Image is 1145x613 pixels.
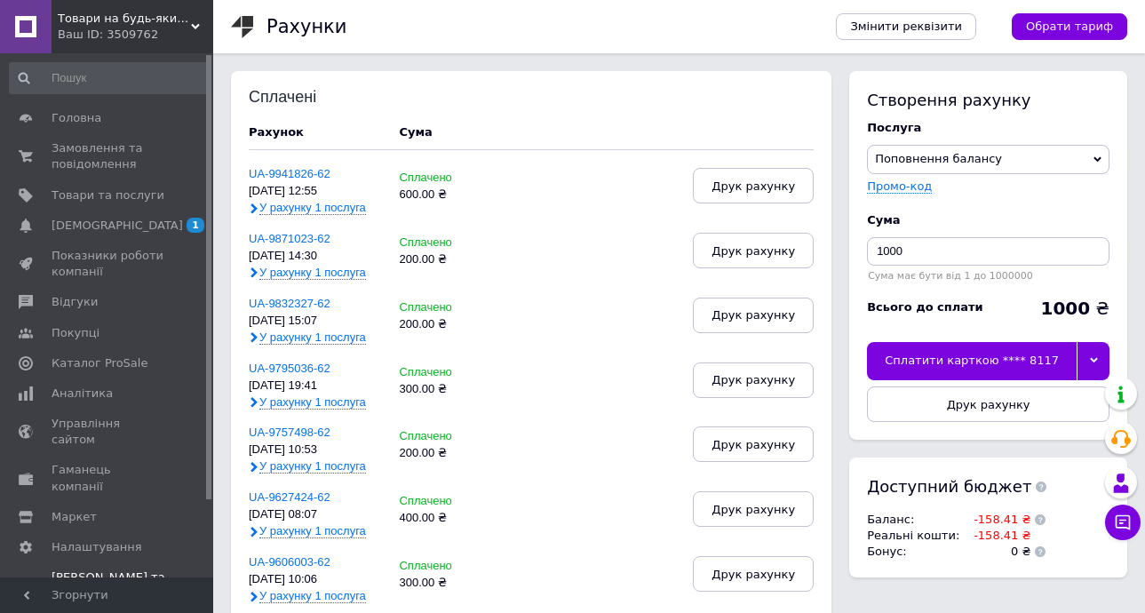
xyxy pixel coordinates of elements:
[867,237,1109,266] input: Введіть суму
[399,447,489,460] div: 200.00 ₴
[947,398,1030,411] span: Друк рахунку
[850,19,962,35] span: Змінити реквізити
[399,577,489,590] div: 300.00 ₴
[52,218,183,234] span: [DEMOGRAPHIC_DATA]
[867,386,1109,422] button: Друк рахунку
[52,416,164,448] span: Управління сайтом
[965,544,1031,560] td: 0 ₴
[712,503,795,516] span: Друк рахунку
[693,491,814,527] button: Друк рахунку
[249,362,330,375] a: UA-9795036-62
[399,495,489,508] div: Сплачено
[1105,505,1141,540] button: Чат з покупцем
[58,27,213,43] div: Ваш ID: 3509762
[249,232,330,245] a: UA-9871023-62
[712,308,795,322] span: Друк рахунку
[836,13,976,40] a: Змінити реквізити
[52,325,99,341] span: Покупці
[712,179,795,193] span: Друк рахунку
[249,555,330,569] a: UA-9606003-62
[249,490,330,504] a: UA-9627424-62
[399,236,489,250] div: Сплачено
[875,152,1002,165] span: Поповнення балансу
[399,366,489,379] div: Сплачено
[867,270,1109,282] div: Сума має бути від 1 до 1000000
[52,386,113,402] span: Аналітика
[399,301,489,314] div: Сплачено
[259,395,366,410] span: У рахунку 1 послуга
[712,568,795,581] span: Друк рахунку
[52,294,98,310] span: Відгуки
[52,539,142,555] span: Налаштування
[965,512,1031,528] td: -158.41 ₴
[52,509,97,525] span: Маркет
[266,16,346,37] h1: Рахунки
[58,11,191,27] span: Товари на будь-який вибір
[399,383,489,396] div: 300.00 ₴
[249,89,365,107] div: Сплачені
[259,201,366,215] span: У рахунку 1 послуга
[712,373,795,386] span: Друк рахунку
[399,124,432,140] div: Cума
[249,379,381,393] div: [DATE] 19:41
[1012,13,1127,40] a: Обрати тариф
[399,188,489,202] div: 600.00 ₴
[249,443,381,457] div: [DATE] 10:53
[693,233,814,268] button: Друк рахунку
[867,120,1109,136] div: Послуга
[399,318,489,331] div: 200.00 ₴
[693,426,814,462] button: Друк рахунку
[867,475,1031,498] span: Доступний бюджет
[399,512,489,525] div: 400.00 ₴
[259,459,366,474] span: У рахунку 1 послуга
[52,110,101,126] span: Головна
[867,299,983,315] div: Всього до сплати
[399,253,489,267] div: 200.00 ₴
[249,426,330,439] a: UA-9757498-62
[712,244,795,258] span: Друк рахунку
[867,512,964,528] td: Баланс :
[693,362,814,398] button: Друк рахунку
[965,528,1031,544] td: -158.41 ₴
[52,462,164,494] span: Гаманець компанії
[1040,298,1090,319] b: 1000
[1040,299,1109,317] div: ₴
[399,430,489,443] div: Сплачено
[867,342,1077,379] div: Сплатити карткою **** 8117
[249,250,381,263] div: [DATE] 14:30
[259,330,366,345] span: У рахунку 1 послуга
[52,355,147,371] span: Каталог ProSale
[259,589,366,603] span: У рахунку 1 послуга
[187,218,204,233] span: 1
[249,167,330,180] a: UA-9941826-62
[712,438,795,451] span: Друк рахунку
[249,124,381,140] div: Рахунок
[249,185,381,198] div: [DATE] 12:55
[693,298,814,333] button: Друк рахунку
[1026,19,1113,35] span: Обрати тариф
[249,314,381,328] div: [DATE] 15:07
[867,528,964,544] td: Реальні кошти :
[399,171,489,185] div: Сплачено
[693,168,814,203] button: Друк рахунку
[9,62,210,94] input: Пошук
[249,508,381,521] div: [DATE] 08:07
[259,524,366,538] span: У рахунку 1 послуга
[249,573,381,586] div: [DATE] 10:06
[867,179,932,193] label: Промо-код
[867,212,1109,228] div: Cума
[693,556,814,592] button: Друк рахунку
[52,187,164,203] span: Товари та послуги
[249,297,330,310] a: UA-9832327-62
[867,89,1109,111] div: Створення рахунку
[259,266,366,280] span: У рахунку 1 послуга
[52,140,164,172] span: Замовлення та повідомлення
[399,560,489,573] div: Сплачено
[52,248,164,280] span: Показники роботи компанії
[867,544,964,560] td: Бонус :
